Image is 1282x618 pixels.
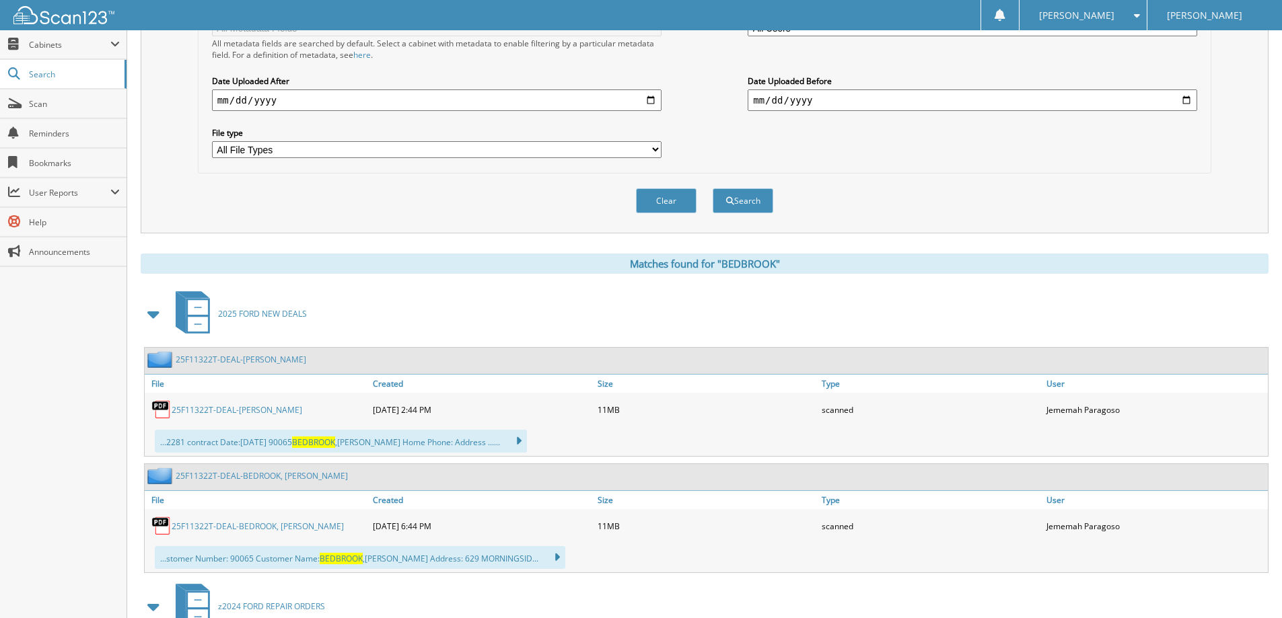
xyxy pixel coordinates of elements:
[151,516,172,536] img: PDF.png
[369,396,594,423] div: [DATE] 2:44 PM
[29,157,120,169] span: Bookmarks
[168,287,307,340] a: 2025 FORD NEW DEALS
[145,491,369,509] a: File
[155,546,565,569] div: ...stomer Number: 90065 Customer Name: ,[PERSON_NAME] Address: 629 MORNINGSID...
[147,467,176,484] img: folder2.png
[172,404,302,416] a: 25F11322T-DEAL-[PERSON_NAME]
[29,69,118,80] span: Search
[176,470,348,481] a: 25F11322T-DEAL-BEDROOK, [PERSON_NAME]
[594,375,819,393] a: Size
[29,128,120,139] span: Reminders
[29,98,120,110] span: Scan
[147,351,176,368] img: folder2.png
[1043,375,1268,393] a: User
[218,601,325,612] span: z2024 FORD REPAIR ORDERS
[369,512,594,539] div: [DATE] 6:44 PM
[818,491,1043,509] a: Type
[748,89,1197,111] input: end
[29,187,110,198] span: User Reports
[1043,512,1268,539] div: Jememah Paragoso
[818,375,1043,393] a: Type
[145,375,369,393] a: File
[218,308,307,319] span: 2025 FORD NEW DEALS
[748,75,1197,87] label: Date Uploaded Before
[320,553,363,564] span: BEDBROOK
[594,491,819,509] a: Size
[212,127,662,139] label: File type
[29,39,110,50] span: Cabinets
[155,430,527,453] div: ...2281 contract Date:[DATE] 90065 ,[PERSON_NAME] Home Phone: Address ......
[212,38,662,61] div: All metadata fields are searched by default. Select a cabinet with metadata to enable filtering b...
[636,188,697,213] button: Clear
[594,396,819,423] div: 11MB
[369,491,594,509] a: Created
[1043,491,1268,509] a: User
[13,6,114,24] img: scan123-logo-white.svg
[594,512,819,539] div: 11MB
[818,512,1043,539] div: scanned
[29,217,120,228] span: Help
[818,396,1043,423] div: scanned
[176,354,306,365] a: 25F11322T-DEAL-[PERSON_NAME]
[1039,11,1114,20] span: [PERSON_NAME]
[713,188,773,213] button: Search
[353,49,371,61] a: here
[172,520,344,532] a: 25F11322T-DEAL-BEDROOK, [PERSON_NAME]
[292,436,335,448] span: BEDBROOK
[29,246,120,258] span: Announcements
[151,399,172,420] img: PDF.png
[369,375,594,393] a: Created
[1043,396,1268,423] div: Jememah Paragoso
[212,89,662,111] input: start
[212,75,662,87] label: Date Uploaded After
[141,254,1269,274] div: Matches found for "BEDBROOK"
[1215,553,1282,618] iframe: Chat Widget
[1167,11,1242,20] span: [PERSON_NAME]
